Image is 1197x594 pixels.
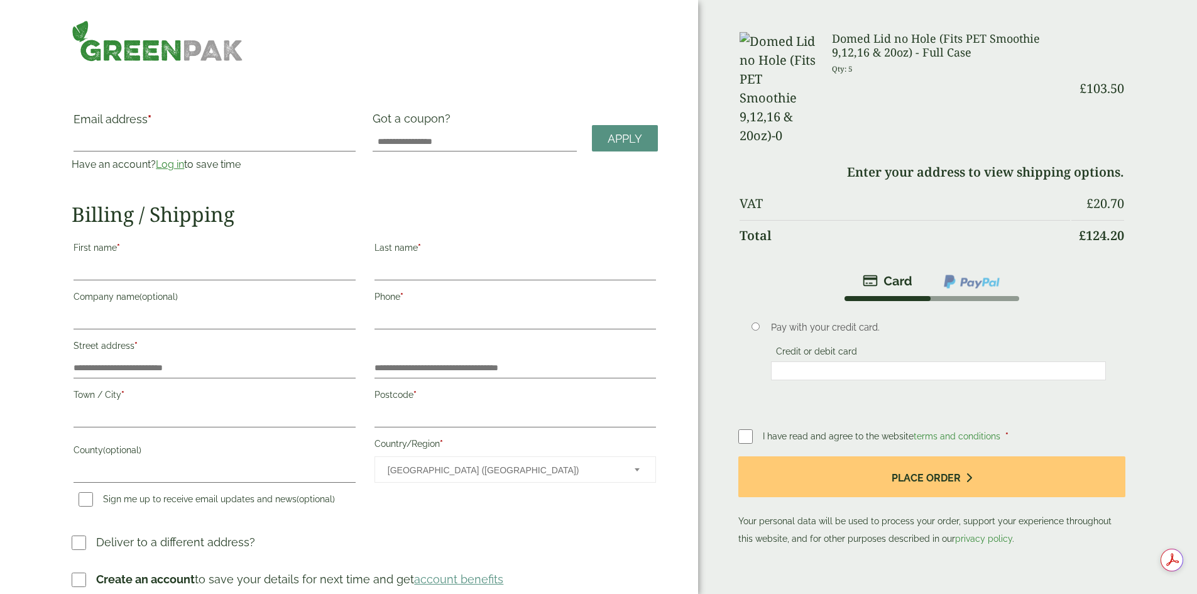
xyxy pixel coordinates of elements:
[608,132,642,146] span: Apply
[374,288,656,309] label: Phone
[1005,431,1008,441] abbr: required
[374,239,656,260] label: Last name
[79,492,93,507] input: Sign me up to receive email updates and news(optional)
[1079,80,1086,97] span: £
[297,494,335,504] span: (optional)
[738,456,1125,547] p: Your personal data will be used to process your order, support your experience throughout this we...
[1079,80,1124,97] bdi: 103.50
[440,439,443,449] abbr: required
[103,445,141,455] span: (optional)
[373,112,456,131] label: Got a coupon?
[771,321,1106,334] p: Pay with your credit card.
[374,435,656,456] label: Country/Region
[943,273,1001,290] img: ppcp-gateway.png
[740,157,1123,187] td: Enter your address to view shipping options.
[740,189,1069,219] th: VAT
[763,431,1003,441] span: I have read and agree to the website
[914,431,1000,441] a: terms and conditions
[374,456,656,483] span: Country/Region
[74,114,355,131] label: Email address
[740,220,1069,251] th: Total
[72,157,357,172] p: Have an account? to save time
[134,341,138,351] abbr: required
[1079,227,1086,244] span: £
[156,158,184,170] a: Log in
[1086,195,1124,212] bdi: 20.70
[74,239,355,260] label: First name
[418,243,421,253] abbr: required
[414,573,503,586] a: account benefits
[775,365,1102,377] iframe: Secure card payment input frame
[592,125,658,152] a: Apply
[1079,227,1124,244] bdi: 124.20
[832,64,853,74] small: Qty: 5
[139,292,178,302] span: (optional)
[413,390,417,400] abbr: required
[74,441,355,463] label: County
[121,390,124,400] abbr: required
[388,457,618,483] span: United Kingdom (UK)
[96,534,255,551] p: Deliver to a different address?
[955,534,1012,544] a: privacy policy
[148,113,151,126] abbr: required
[74,288,355,309] label: Company name
[72,20,243,62] img: GreenPak Supplies
[400,292,403,302] abbr: required
[832,32,1070,59] h3: Domed Lid no Hole (Fits PET Smoothie 9,12,16 & 20oz) - Full Case
[374,386,656,407] label: Postcode
[96,573,195,586] strong: Create an account
[863,273,912,289] img: stripe.png
[74,337,355,358] label: Street address
[740,32,816,145] img: Domed Lid no Hole (Fits PET Smoothie 9,12,16 & 20oz)-0
[72,202,658,226] h2: Billing / Shipping
[117,243,120,253] abbr: required
[738,456,1125,497] button: Place order
[74,386,355,407] label: Town / City
[74,494,340,508] label: Sign me up to receive email updates and news
[771,346,862,360] label: Credit or debit card
[1086,195,1093,212] span: £
[96,571,503,588] p: to save your details for next time and get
